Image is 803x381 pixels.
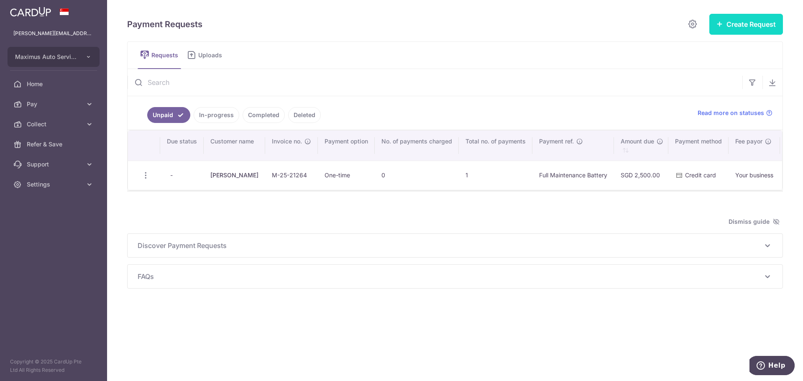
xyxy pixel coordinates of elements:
[749,356,795,377] iframe: Opens a widget where you can find more information
[698,109,772,117] a: Read more on statuses
[19,6,36,13] span: Help
[167,169,176,181] span: -
[27,120,82,128] span: Collect
[459,161,532,190] td: 1
[204,130,265,161] th: Customer name
[160,130,204,161] th: Due status
[532,161,614,190] td: Full Maintenance Battery
[318,130,375,161] th: Payment option
[735,137,762,146] span: Fee payor
[128,69,742,96] input: Search
[127,18,202,31] h5: Payment Requests
[13,29,94,38] p: [PERSON_NAME][EMAIL_ADDRESS][DOMAIN_NAME]
[459,130,532,161] th: Total no. of payments
[138,240,772,251] p: Discover Payment Requests
[532,130,614,161] th: Payment ref.
[198,51,228,59] span: Uploads
[698,109,764,117] span: Read more on statuses
[685,171,716,179] span: Credit card
[381,137,452,146] span: No. of payments charged
[614,161,668,190] td: SGD 2,500.00
[147,107,190,123] a: Unpaid
[729,217,780,227] span: Dismiss guide
[204,161,265,190] td: [PERSON_NAME]
[27,140,82,148] span: Refer & Save
[8,47,100,67] button: Maximus Auto Services Pte Ltd
[27,100,82,108] span: Pay
[272,137,302,146] span: Invoice no.
[668,130,729,161] th: Payment method
[288,107,321,123] a: Deleted
[138,271,762,281] span: FAQs
[15,53,77,61] span: Maximus Auto Services Pte Ltd
[138,240,762,251] span: Discover Payment Requests
[194,107,239,123] a: In-progress
[27,80,82,88] span: Home
[375,130,459,161] th: No. of payments charged
[138,271,772,281] p: FAQs
[27,180,82,189] span: Settings
[375,161,459,190] td: 0
[138,42,181,69] a: Requests
[265,130,318,161] th: Invoice no.
[539,137,574,146] span: Payment ref.
[318,161,375,190] td: One-time
[265,161,318,190] td: M-25-21264
[151,51,181,59] span: Requests
[621,137,654,146] span: Amount due
[184,42,228,69] a: Uploads
[325,137,368,146] span: Payment option
[243,107,285,123] a: Completed
[614,130,668,161] th: Amount due : activate to sort column ascending
[27,160,82,169] span: Support
[10,7,51,17] img: CardUp
[729,130,780,161] th: Fee payor
[735,171,773,179] span: Your business
[709,14,783,35] button: Create Request
[465,137,526,146] span: Total no. of payments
